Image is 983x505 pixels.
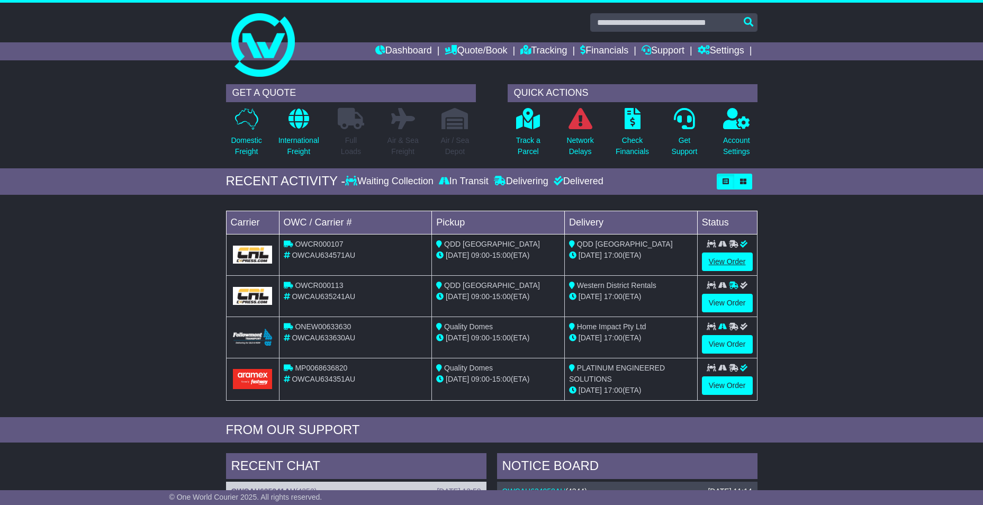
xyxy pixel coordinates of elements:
[436,291,560,302] div: - (ETA)
[604,333,623,342] span: 17:00
[446,333,469,342] span: [DATE]
[616,135,649,157] p: Check Financials
[231,135,261,157] p: Domestic Freight
[226,84,476,102] div: GET A QUOTE
[569,364,665,383] span: PLATINUM ENGINEERED SOLUTIONS
[432,211,565,234] td: Pickup
[444,322,493,331] span: Quality Domes
[502,487,566,495] a: OWCAU634058AU
[345,176,436,187] div: Waiting Collection
[444,281,540,290] span: QDD [GEOGRAPHIC_DATA]
[444,364,493,372] span: Quality Domes
[444,240,540,248] span: QDD [GEOGRAPHIC_DATA]
[441,135,470,157] p: Air / Sea Depot
[577,281,656,290] span: Western District Rentals
[295,281,343,290] span: OWCR000113
[436,374,560,385] div: - (ETA)
[577,240,673,248] span: QDD [GEOGRAPHIC_DATA]
[278,135,319,157] p: International Freight
[169,493,322,501] span: © One World Courier 2025. All rights reserved.
[387,135,419,157] p: Air & Sea Freight
[502,487,752,496] div: ( )
[566,135,593,157] p: Network Delays
[437,487,481,496] div: [DATE] 13:58
[230,107,262,163] a: DomesticFreight
[568,487,584,495] span: 4344
[579,292,602,301] span: [DATE]
[671,135,697,157] p: Get Support
[295,364,347,372] span: MP0068636820
[446,251,469,259] span: [DATE]
[723,107,751,163] a: AccountSettings
[551,176,603,187] div: Delivered
[279,211,432,234] td: OWC / Carrier #
[295,322,351,331] span: ONEW00633630
[520,42,567,60] a: Tracking
[492,375,511,383] span: 15:00
[492,251,511,259] span: 15:00
[564,211,697,234] td: Delivery
[231,487,481,496] div: ( )
[338,135,364,157] p: Full Loads
[471,292,490,301] span: 09:00
[233,369,273,389] img: Aramex.png
[233,287,273,305] img: GetCarrierServiceLogo
[233,246,273,264] img: GetCarrierServiceLogo
[278,107,320,163] a: InternationalFreight
[226,422,757,438] div: FROM OUR SUPPORT
[375,42,432,60] a: Dashboard
[642,42,684,60] a: Support
[492,333,511,342] span: 15:00
[233,329,273,346] img: Followmont_Transport.png
[566,107,594,163] a: NetworkDelays
[471,333,490,342] span: 09:00
[516,135,540,157] p: Track a Parcel
[579,386,602,394] span: [DATE]
[516,107,541,163] a: Track aParcel
[298,487,314,495] span: 4352
[708,487,752,496] div: [DATE] 11:14
[292,375,355,383] span: OWCAU634351AU
[569,291,693,302] div: (ETA)
[697,211,757,234] td: Status
[604,386,623,394] span: 17:00
[292,292,355,301] span: OWCAU635241AU
[445,42,507,60] a: Quote/Book
[569,385,693,396] div: (ETA)
[579,251,602,259] span: [DATE]
[702,252,753,271] a: View Order
[604,251,623,259] span: 17:00
[579,333,602,342] span: [DATE]
[723,135,750,157] p: Account Settings
[231,487,295,495] a: OWCAU635241AU
[226,453,486,482] div: RECENT CHAT
[292,251,355,259] span: OWCAU634571AU
[491,176,551,187] div: Delivering
[671,107,698,163] a: GetSupport
[471,251,490,259] span: 09:00
[492,292,511,301] span: 15:00
[615,107,650,163] a: CheckFinancials
[436,250,560,261] div: - (ETA)
[580,42,628,60] a: Financials
[604,292,623,301] span: 17:00
[226,211,279,234] td: Carrier
[446,292,469,301] span: [DATE]
[569,250,693,261] div: (ETA)
[295,240,343,248] span: OWCR000107
[698,42,744,60] a: Settings
[446,375,469,383] span: [DATE]
[292,333,355,342] span: OWCAU633630AU
[508,84,757,102] div: QUICK ACTIONS
[569,332,693,344] div: (ETA)
[471,375,490,383] span: 09:00
[436,176,491,187] div: In Transit
[436,332,560,344] div: - (ETA)
[226,174,346,189] div: RECENT ACTIVITY -
[577,322,646,331] span: Home Impact Pty Ltd
[702,335,753,354] a: View Order
[702,376,753,395] a: View Order
[702,294,753,312] a: View Order
[497,453,757,482] div: NOTICE BOARD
